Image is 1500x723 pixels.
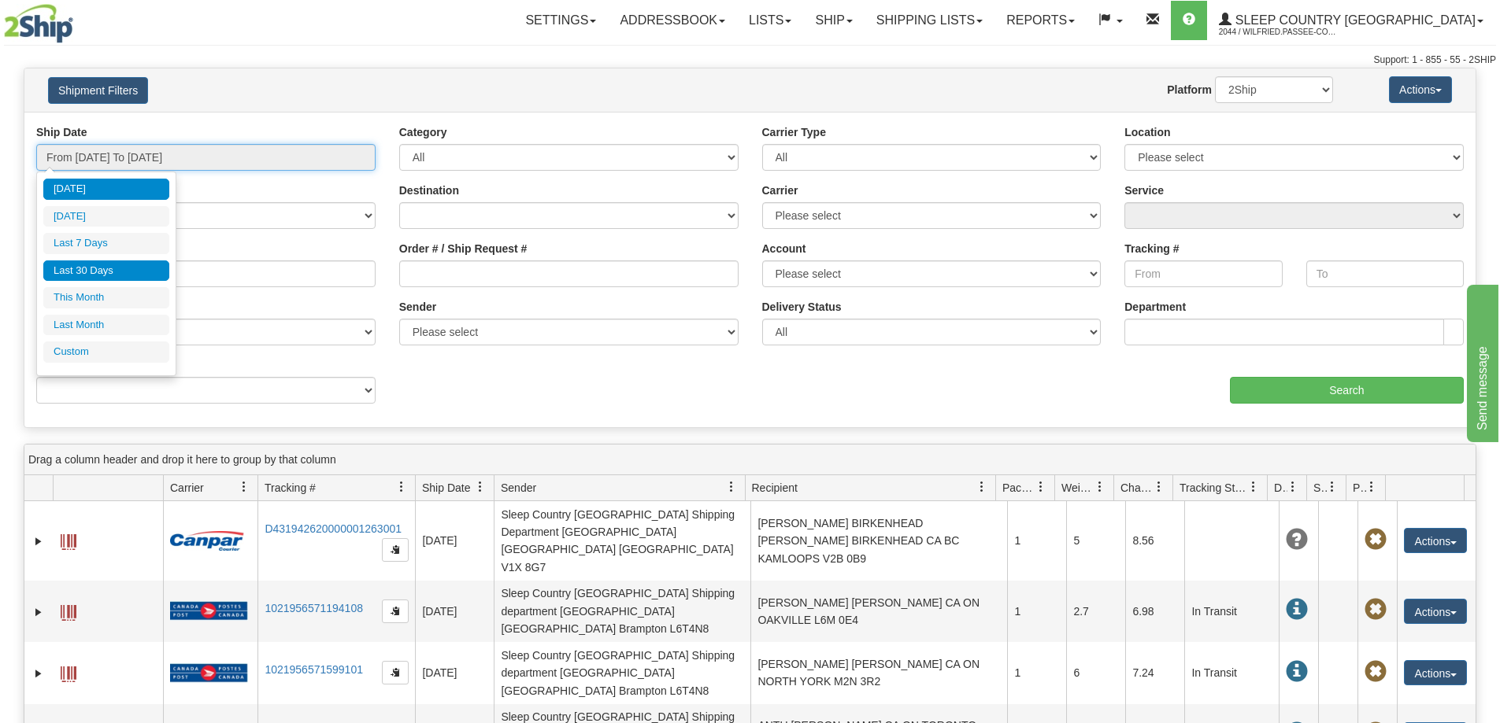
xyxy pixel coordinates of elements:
[4,4,73,43] img: logo2044.jpg
[170,663,247,683] img: 20 - Canada Post
[1087,474,1113,500] a: Weight filter column settings
[43,206,169,227] li: [DATE]
[1274,480,1287,496] span: Delivery Status
[43,341,169,363] li: Custom
[750,581,1007,642] td: [PERSON_NAME] [PERSON_NAME] CA ON OAKVILLE L6M 0E4
[1184,642,1279,703] td: In Transit
[170,480,204,496] span: Carrier
[494,642,750,703] td: Sleep Country [GEOGRAPHIC_DATA] Shipping department [GEOGRAPHIC_DATA] [GEOGRAPHIC_DATA] Brampton ...
[422,480,470,496] span: Ship Date
[494,581,750,642] td: Sleep Country [GEOGRAPHIC_DATA] Shipping department [GEOGRAPHIC_DATA] [GEOGRAPHIC_DATA] Brampton ...
[265,522,402,535] a: D431942620000001263001
[1007,501,1066,581] td: 1
[501,480,536,496] span: Sender
[1007,642,1066,703] td: 1
[1146,474,1172,500] a: Charge filter column settings
[4,53,1496,67] div: Support: 1 - 855 - 55 - 2SHIP
[1007,581,1066,642] td: 1
[1125,642,1184,703] td: 7.24
[61,598,76,623] a: Label
[494,501,750,581] td: Sleep Country [GEOGRAPHIC_DATA] Shipping Department [GEOGRAPHIC_DATA] [GEOGRAPHIC_DATA] [GEOGRAPH...
[43,287,169,308] li: This Month
[750,642,1007,703] td: [PERSON_NAME] [PERSON_NAME] CA ON NORTH YORK M2N 3R2
[382,538,409,562] button: Copy to clipboard
[1066,501,1125,581] td: 5
[1286,661,1308,683] span: In Transit
[467,474,494,500] a: Ship Date filter column settings
[1286,599,1308,621] span: In Transit
[1404,528,1467,553] button: Actions
[43,260,169,282] li: Last 30 Days
[1124,260,1282,287] input: From
[1167,82,1212,98] label: Platform
[48,77,148,104] button: Shipment Filters
[382,661,409,684] button: Copy to clipboard
[1240,474,1267,500] a: Tracking Status filter column settings
[1028,474,1054,500] a: Packages filter column settings
[1358,474,1385,500] a: Pickup Status filter column settings
[415,642,494,703] td: [DATE]
[31,533,46,549] a: Expand
[1286,529,1308,551] span: Unknown
[608,1,737,40] a: Addressbook
[31,604,46,620] a: Expand
[762,183,798,198] label: Carrier
[61,659,76,684] a: Label
[1184,581,1279,642] td: In Transit
[1002,480,1035,496] span: Packages
[1389,76,1452,103] button: Actions
[382,599,409,623] button: Copy to clipboard
[415,581,494,642] td: [DATE]
[12,9,146,28] div: Send message
[24,444,1476,475] div: grid grouping header
[415,501,494,581] td: [DATE]
[1313,480,1327,496] span: Shipment Issues
[36,124,87,140] label: Ship Date
[170,531,244,551] img: 14 - Canpar
[265,602,363,614] a: 1021956571194108
[399,124,447,140] label: Category
[1353,480,1366,496] span: Pickup Status
[1124,299,1186,315] label: Department
[265,663,363,676] a: 1021956571599101
[1066,642,1125,703] td: 6
[1207,1,1495,40] a: Sleep Country [GEOGRAPHIC_DATA] 2044 / Wilfried.Passee-Coutrin
[865,1,994,40] a: Shipping lists
[1231,13,1476,27] span: Sleep Country [GEOGRAPHIC_DATA]
[750,501,1007,581] td: [PERSON_NAME] BIRKENHEAD [PERSON_NAME] BIRKENHEAD CA BC KAMLOOPS V2B 0B9
[43,233,169,254] li: Last 7 Days
[43,179,169,200] li: [DATE]
[231,474,257,500] a: Carrier filter column settings
[1180,480,1248,496] span: Tracking Status
[31,666,46,681] a: Expand
[1124,124,1170,140] label: Location
[1306,260,1464,287] input: To
[399,241,528,256] label: Order # / Ship Request #
[399,299,436,315] label: Sender
[762,241,806,256] label: Account
[388,474,415,500] a: Tracking # filter column settings
[762,124,826,140] label: Carrier Type
[762,299,842,315] label: Delivery Status
[718,474,745,500] a: Sender filter column settings
[1120,480,1154,496] span: Charge
[1464,281,1498,441] iframe: chat widget
[1365,599,1387,621] span: Pickup Not Assigned
[399,183,459,198] label: Destination
[265,480,316,496] span: Tracking #
[1319,474,1346,500] a: Shipment Issues filter column settings
[1124,241,1179,256] label: Tracking #
[803,1,864,40] a: Ship
[1404,660,1467,685] button: Actions
[1230,377,1464,404] input: Search
[1280,474,1306,500] a: Delivery Status filter column settings
[752,480,798,496] span: Recipient
[1066,581,1125,642] td: 2.7
[994,1,1087,40] a: Reports
[1124,183,1164,198] label: Service
[1061,480,1094,496] span: Weight
[737,1,803,40] a: Lists
[170,601,247,621] img: 20 - Canada Post
[43,315,169,336] li: Last Month
[513,1,608,40] a: Settings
